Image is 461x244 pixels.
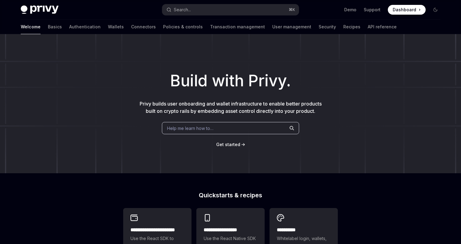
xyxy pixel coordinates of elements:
[344,7,356,13] a: Demo
[108,20,124,34] a: Wallets
[388,5,426,15] a: Dashboard
[431,5,440,15] button: Toggle dark mode
[69,20,101,34] a: Authentication
[131,20,156,34] a: Connectors
[393,7,416,13] span: Dashboard
[21,5,59,14] img: dark logo
[167,125,213,131] span: Help me learn how to…
[162,4,299,15] button: Search...⌘K
[163,20,203,34] a: Policies & controls
[343,20,360,34] a: Recipes
[216,142,240,148] a: Get started
[48,20,62,34] a: Basics
[174,6,191,13] div: Search...
[272,20,311,34] a: User management
[289,7,295,12] span: ⌘ K
[210,20,265,34] a: Transaction management
[216,142,240,147] span: Get started
[368,20,397,34] a: API reference
[123,192,338,198] h2: Quickstarts & recipes
[364,7,381,13] a: Support
[10,69,451,93] h1: Build with Privy.
[140,101,322,114] span: Privy builds user onboarding and wallet infrastructure to enable better products built on crypto ...
[319,20,336,34] a: Security
[21,20,41,34] a: Welcome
